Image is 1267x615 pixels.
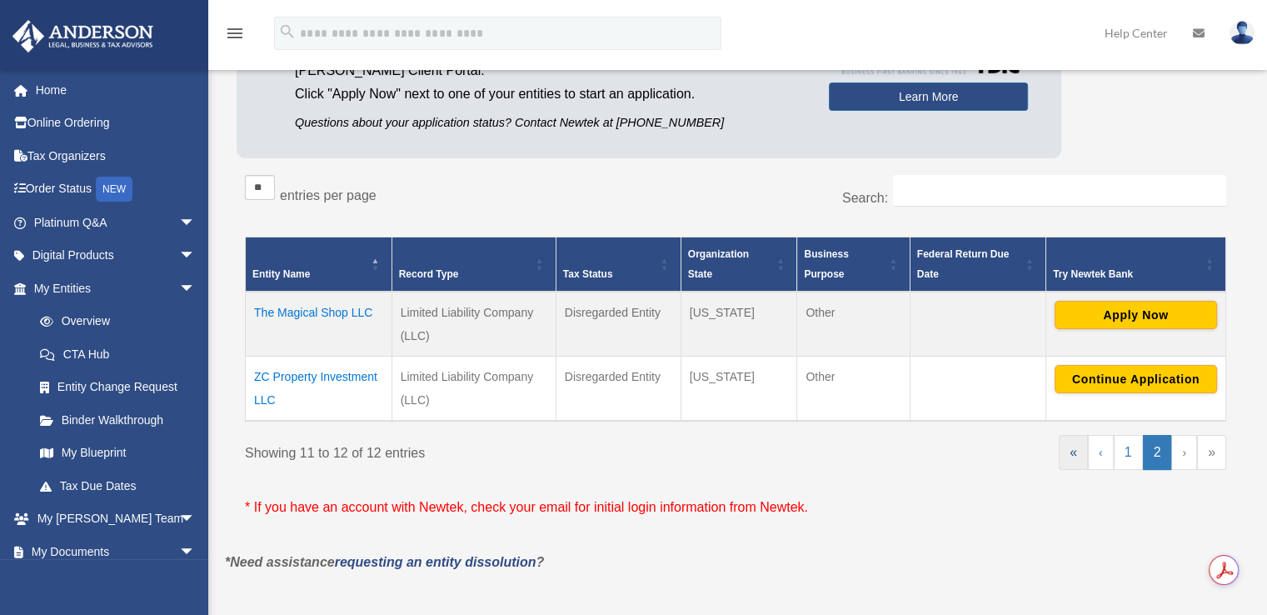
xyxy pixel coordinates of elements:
[23,437,212,470] a: My Blueprint
[1114,435,1143,470] a: 1
[225,555,544,569] em: *Need assistance ?
[842,191,888,205] label: Search:
[556,356,681,421] td: Disregarded Entity
[392,237,556,292] th: Record Type: Activate to sort
[252,268,310,280] span: Entity Name
[12,107,221,140] a: Online Ordering
[245,435,723,465] div: Showing 11 to 12 of 12 entries
[280,188,377,202] label: entries per page
[23,305,204,338] a: Overview
[399,268,459,280] span: Record Type
[12,73,221,107] a: Home
[179,272,212,306] span: arrow_drop_down
[1059,435,1088,470] a: First
[1143,435,1172,470] a: 2
[1171,435,1197,470] a: Next
[23,371,212,404] a: Entity Change Request
[392,356,556,421] td: Limited Liability Company (LLC)
[179,502,212,537] span: arrow_drop_down
[829,82,1028,111] a: Learn More
[246,356,392,421] td: ZC Property Investment LLC
[1088,435,1114,470] a: Previous
[681,356,797,421] td: [US_STATE]
[910,237,1045,292] th: Federal Return Due Date: Activate to sort
[96,177,132,202] div: NEW
[12,139,221,172] a: Tax Organizers
[1055,365,1217,393] button: Continue Application
[246,237,392,292] th: Entity Name: Activate to invert sorting
[556,237,681,292] th: Tax Status: Activate to sort
[12,172,221,207] a: Order StatusNEW
[12,239,221,272] a: Digital Productsarrow_drop_down
[556,292,681,357] td: Disregarded Entity
[245,496,1226,519] p: * If you have an account with Newtek, check your email for initial login information from Newtek.
[23,337,212,371] a: CTA Hub
[335,555,536,569] a: requesting an entity dissolution
[278,22,297,41] i: search
[1230,21,1255,45] img: User Pic
[295,112,804,133] p: Questions about your application status? Contact Newtek at [PHONE_NUMBER]
[12,502,221,536] a: My [PERSON_NAME] Teamarrow_drop_down
[1045,237,1225,292] th: Try Newtek Bank : Activate to sort
[1055,301,1217,329] button: Apply Now
[295,82,804,106] p: Click "Apply Now" next to one of your entities to start an application.
[1197,435,1226,470] a: Last
[179,239,212,273] span: arrow_drop_down
[681,237,797,292] th: Organization State: Activate to sort
[23,403,212,437] a: Binder Walkthrough
[225,23,245,43] i: menu
[179,206,212,240] span: arrow_drop_down
[246,292,392,357] td: The Magical Shop LLC
[225,29,245,43] a: menu
[797,237,910,292] th: Business Purpose: Activate to sort
[7,20,158,52] img: Anderson Advisors Platinum Portal
[681,292,797,357] td: [US_STATE]
[563,268,613,280] span: Tax Status
[392,292,556,357] td: Limited Liability Company (LLC)
[797,356,910,421] td: Other
[23,469,212,502] a: Tax Due Dates
[1053,264,1200,284] div: Try Newtek Bank
[797,292,910,357] td: Other
[688,248,749,280] span: Organization State
[804,248,848,280] span: Business Purpose
[12,272,212,305] a: My Entitiesarrow_drop_down
[12,535,221,568] a: My Documentsarrow_drop_down
[12,206,221,239] a: Platinum Q&Aarrow_drop_down
[917,248,1010,280] span: Federal Return Due Date
[179,535,212,569] span: arrow_drop_down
